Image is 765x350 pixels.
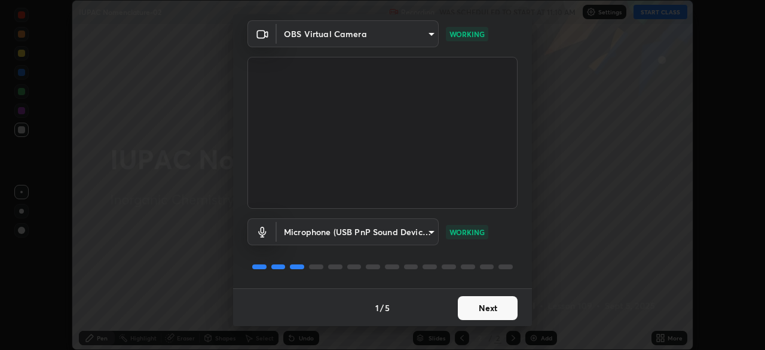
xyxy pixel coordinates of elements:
[385,302,390,314] h4: 5
[380,302,384,314] h4: /
[277,20,439,47] div: OBS Virtual Camera
[277,218,439,245] div: OBS Virtual Camera
[449,227,485,238] p: WORKING
[449,29,485,39] p: WORKING
[375,302,379,314] h4: 1
[458,296,518,320] button: Next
